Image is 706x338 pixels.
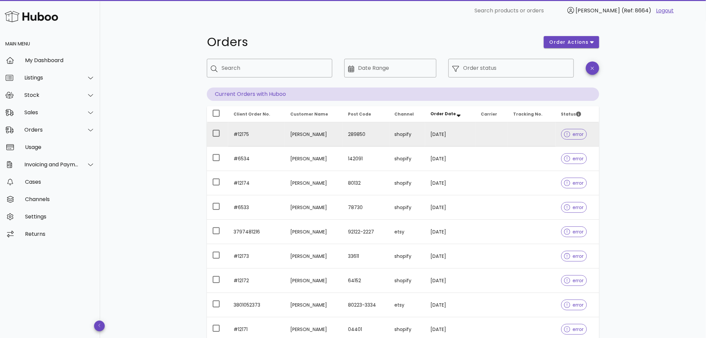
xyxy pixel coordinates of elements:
[228,171,285,195] td: #12174
[207,36,536,48] h1: Orders
[425,293,475,317] td: [DATE]
[389,195,425,220] td: shopify
[343,269,389,293] td: 64152
[544,36,599,48] button: order actions
[425,122,475,147] td: [DATE]
[395,111,414,117] span: Channel
[343,244,389,269] td: 33611
[561,111,581,117] span: Status
[425,147,475,171] td: [DATE]
[285,220,343,244] td: [PERSON_NAME]
[389,171,425,195] td: shopify
[508,106,556,122] th: Tracking No.
[389,220,425,244] td: etsy
[425,244,475,269] td: [DATE]
[25,213,95,220] div: Settings
[564,278,584,283] span: error
[564,132,584,137] span: error
[564,229,584,234] span: error
[24,127,79,133] div: Orders
[475,106,508,122] th: Carrier
[576,7,620,14] span: [PERSON_NAME]
[343,195,389,220] td: 78730
[285,106,343,122] th: Customer Name
[389,147,425,171] td: shopify
[290,111,328,117] span: Customer Name
[389,269,425,293] td: shopify
[24,74,79,81] div: Listings
[389,106,425,122] th: Channel
[25,231,95,237] div: Returns
[425,269,475,293] td: [DATE]
[656,7,674,15] a: Logout
[556,106,599,122] th: Status
[343,293,389,317] td: 80223-3334
[343,122,389,147] td: 289850
[228,244,285,269] td: #12173
[348,111,371,117] span: Post Code
[228,269,285,293] td: #12172
[24,109,79,116] div: Sales
[234,111,270,117] span: Client Order No.
[564,205,584,210] span: error
[285,244,343,269] td: [PERSON_NAME]
[343,220,389,244] td: 92122-2227
[430,111,456,117] span: Order Date
[228,122,285,147] td: #12175
[425,171,475,195] td: [DATE]
[564,327,584,332] span: error
[513,111,543,117] span: Tracking No.
[564,303,584,307] span: error
[564,181,584,185] span: error
[549,39,589,46] span: order actions
[285,195,343,220] td: [PERSON_NAME]
[285,122,343,147] td: [PERSON_NAME]
[24,92,79,98] div: Stock
[285,269,343,293] td: [PERSON_NAME]
[425,195,475,220] td: [DATE]
[622,7,652,14] span: (Ref: 8664)
[389,122,425,147] td: shopify
[207,88,599,101] p: Current Orders with Huboo
[25,57,95,63] div: My Dashboard
[228,147,285,171] td: #6534
[24,161,79,168] div: Invoicing and Payments
[425,106,475,122] th: Order Date: Sorted descending. Activate to remove sorting.
[25,196,95,202] div: Channels
[228,106,285,122] th: Client Order No.
[389,244,425,269] td: shopify
[425,220,475,244] td: [DATE]
[25,144,95,150] div: Usage
[564,254,584,259] span: error
[481,111,497,117] span: Carrier
[285,147,343,171] td: [PERSON_NAME]
[389,293,425,317] td: etsy
[228,220,285,244] td: 3797481216
[5,9,58,24] img: Huboo Logo
[228,195,285,220] td: #6533
[25,179,95,185] div: Cases
[285,293,343,317] td: [PERSON_NAME]
[343,106,389,122] th: Post Code
[343,171,389,195] td: 80132
[285,171,343,195] td: [PERSON_NAME]
[228,293,285,317] td: 3801052373
[343,147,389,171] td: 142091
[564,156,584,161] span: error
